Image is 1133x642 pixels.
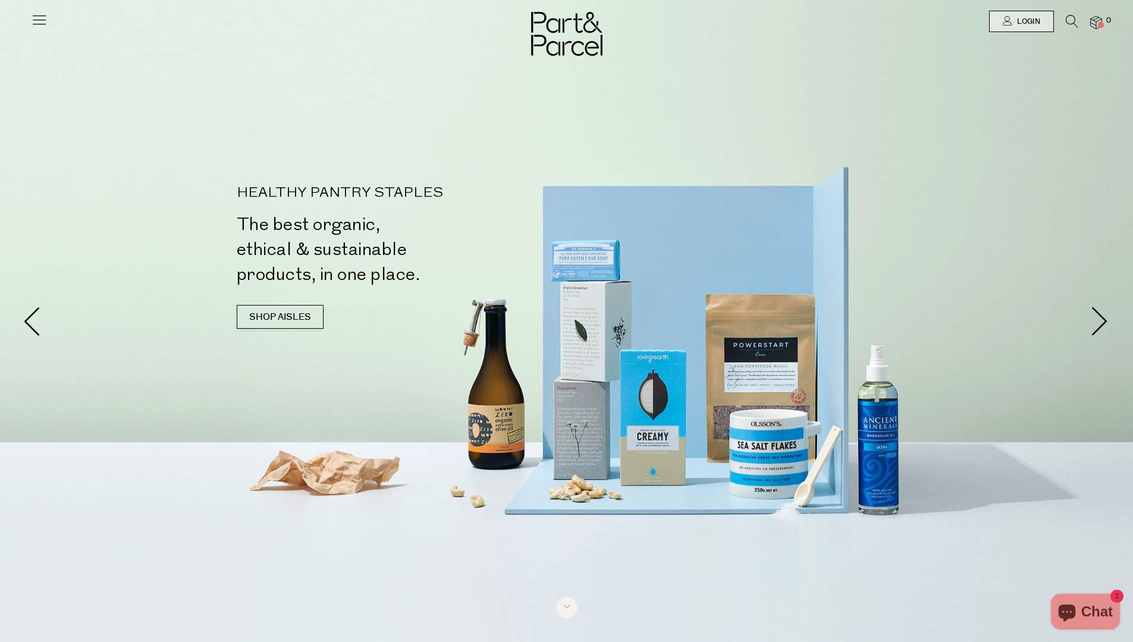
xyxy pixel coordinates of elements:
[1047,594,1123,632] inbox-online-store-chat: Shopify online store chat
[989,11,1054,32] a: Login
[237,305,324,329] a: SHOP AISLES
[531,12,602,56] img: Part&Parcel
[237,212,572,287] h2: The best organic, ethical & sustainable products, in one place.
[1090,16,1102,29] a: 0
[237,186,572,200] p: HEALTHY PANTRY STAPLES
[1103,15,1114,26] span: 0
[1014,17,1040,27] span: Login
